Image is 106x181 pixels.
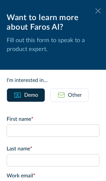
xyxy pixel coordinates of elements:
div: I'm interested in... [7,76,99,84]
div: Other [68,91,82,99]
label: Work email [7,172,99,180]
p: Fill out this form to speak to a product expert. [7,36,99,54]
label: Last name [7,145,99,153]
div: Want to learn more about Faros AI? [7,13,99,32]
label: First name [7,115,99,123]
div: Demo [24,91,38,99]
